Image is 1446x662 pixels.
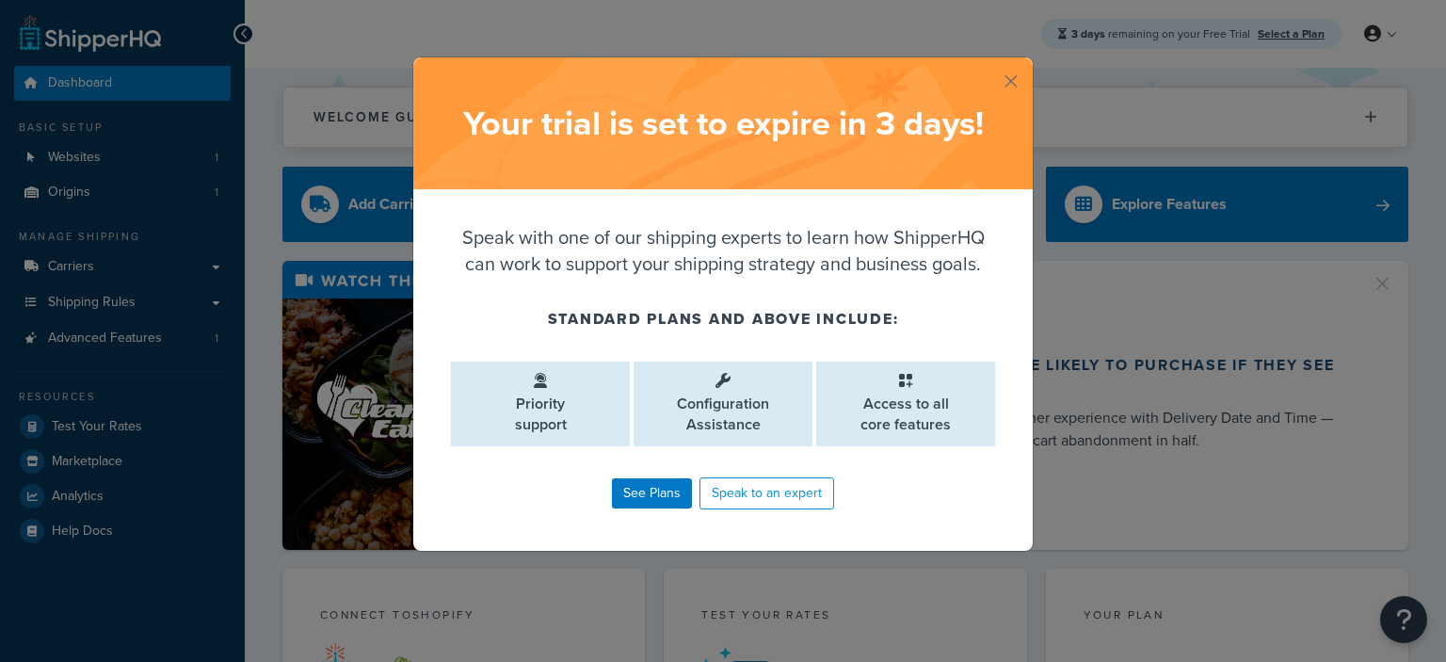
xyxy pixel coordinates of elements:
[451,362,630,446] li: Priority support
[451,224,995,277] p: Speak with one of our shipping experts to learn how ShipperHQ can work to support your shipping s...
[816,362,995,446] li: Access to all core features
[699,477,834,509] a: Speak to an expert
[432,105,1014,142] h2: Your trial is set to expire in 3 days !
[612,478,692,509] a: See Plans
[634,362,812,446] li: Configuration Assistance
[451,308,995,331] h4: Standard plans and above include:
